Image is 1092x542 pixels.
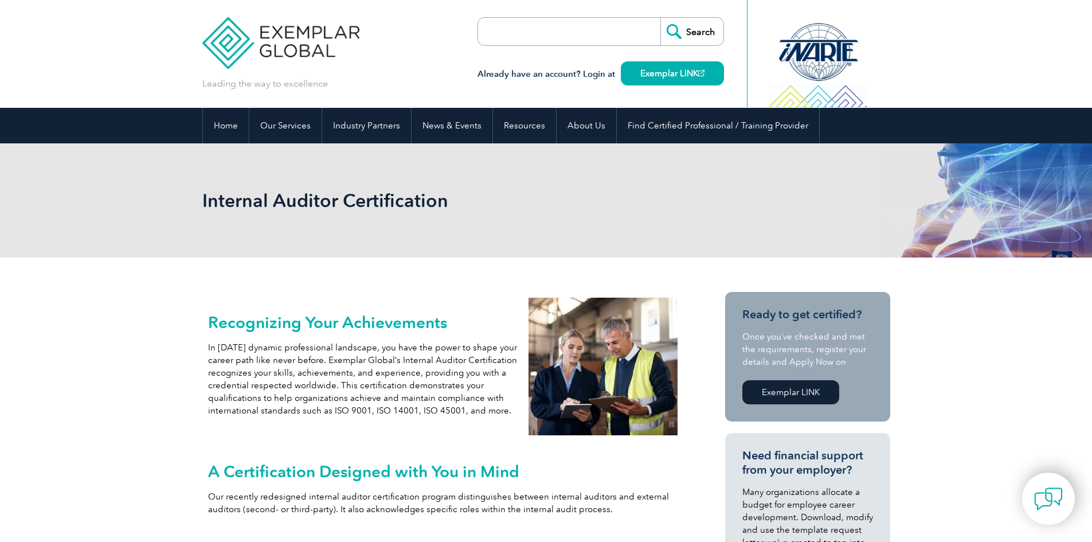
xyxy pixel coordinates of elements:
a: Exemplar LINK [621,61,724,85]
h2: Recognizing Your Achievements [208,313,518,332]
p: Our recently redesigned internal auditor certification program distinguishes between internal aud... [208,490,678,516]
img: internal auditors [529,298,678,435]
img: contact-chat.png [1034,485,1063,513]
h3: Already have an account? Login at [477,67,724,81]
h3: Need financial support from your employer? [742,449,873,477]
input: Search [660,18,723,45]
h1: Internal Auditor Certification [202,189,643,212]
a: News & Events [412,108,492,143]
a: Industry Partners [322,108,411,143]
p: Leading the way to excellence [202,77,328,90]
a: About Us [557,108,616,143]
p: In [DATE] dynamic professional landscape, you have the power to shape your career path like never... [208,341,518,417]
a: Our Services [249,108,322,143]
a: Resources [493,108,556,143]
a: Find Certified Professional / Training Provider [617,108,819,143]
a: Exemplar LINK [742,380,839,404]
p: Once you’ve checked and met the requirements, register your details and Apply Now on [742,330,873,368]
h3: Ready to get certified? [742,307,873,322]
h2: A Certification Designed with You in Mind [208,462,678,481]
a: Home [203,108,249,143]
img: open_square.png [698,70,704,76]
